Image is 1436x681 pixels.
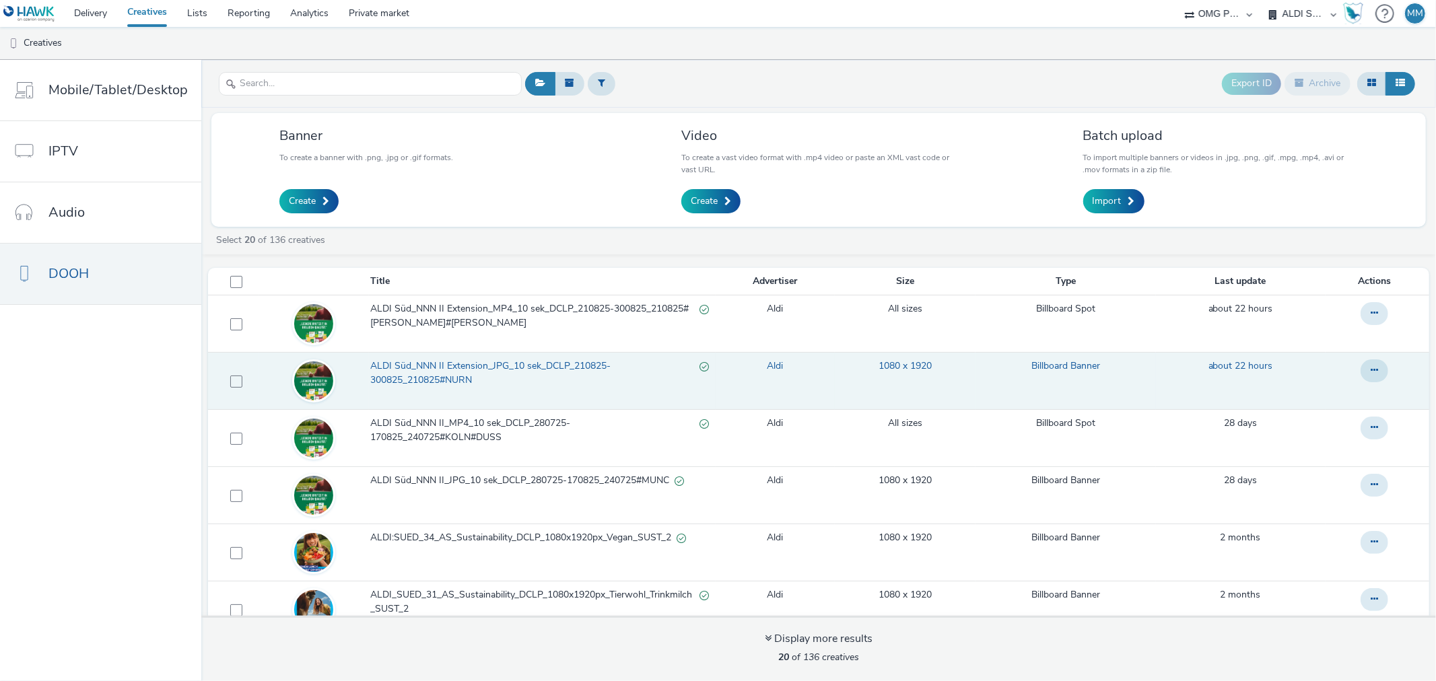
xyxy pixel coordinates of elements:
a: 25 July 2025, 12:19 [1224,417,1257,430]
span: 2 months [1221,531,1261,544]
div: Valid [699,359,709,373]
a: ALDI:SUED_34_AS_Sustainability_DCLP_1080x1920px_Vegan_SUST_2Valid [370,531,714,551]
a: Create [279,189,339,213]
a: All sizes [888,302,922,316]
a: Billboard Banner [1031,531,1100,544]
img: f4538664-2464-4f27-bd89-e18bcb142166.jpg [294,404,333,473]
a: Billboard Spot [1036,302,1095,316]
a: 19 June 2025, 9:43 [1221,531,1261,544]
p: To create a vast video format with .mp4 video or paste an XML vast code or vast URL. [681,151,956,176]
span: ALDI:SUED_34_AS_Sustainability_DCLP_1080x1920px_Vegan_SUST_2 [370,531,677,544]
img: 00f92b94-e20d-46e8-a532-191df48c7e97.jpg [294,289,333,359]
a: 21 August 2025, 13:40 [1208,302,1273,316]
a: Billboard Banner [1031,359,1100,373]
span: about 22 hours [1208,302,1273,315]
span: ALDI Süd_NNN II Extension_MP4_10 sek_DCLP_210825-300825_210825#[PERSON_NAME]#[PERSON_NAME] [370,302,699,330]
div: Valid [699,302,709,316]
span: ALDI_SUED_31_AS_Sustainability_DCLP_1080x1920px_Tierwohl_Trinkmilch_SUST_2 [370,588,699,616]
button: Table [1386,72,1415,95]
a: Import [1083,189,1144,213]
a: Hawk Academy [1343,3,1369,24]
input: Search... [219,72,522,96]
th: Title [369,268,716,295]
span: Mobile/Tablet/Desktop [48,80,188,100]
span: Audio [48,203,85,222]
div: MM [1407,3,1423,24]
span: Create [289,194,316,208]
p: To import multiple banners or videos in .jpg, .png, .gif, .mpg, .mp4, .avi or .mov formats in a z... [1083,151,1358,176]
span: about 22 hours [1208,359,1273,372]
a: Aldi [767,588,783,602]
div: Valid [699,417,709,431]
span: 28 days [1224,474,1257,487]
h3: Banner [279,127,453,145]
th: Actions [1326,268,1429,295]
span: Import [1093,194,1122,208]
a: Aldi [767,359,783,373]
th: Advertiser [716,268,835,295]
img: undefined Logo [3,5,55,22]
img: Hawk Academy [1343,3,1363,24]
a: Aldi [767,417,783,430]
th: Last update [1156,268,1326,295]
span: of 136 creatives [778,651,859,664]
span: ALDI Süd_NNN II Extension_JPG_10 sek_DCLP_210825-300825_210825#NURN [370,359,699,387]
button: Grid [1357,72,1386,95]
div: Valid [699,588,709,602]
h3: Video [681,127,956,145]
span: 2 months [1221,588,1261,601]
a: 25 July 2025, 10:04 [1224,474,1257,487]
a: Create [681,189,741,213]
img: dooh [7,37,20,50]
strong: 20 [244,234,255,246]
a: Select of 136 creatives [215,234,331,246]
a: ALDI Süd_NNN II Extension_MP4_10 sek_DCLP_210825-300825_210825#[PERSON_NAME]#[PERSON_NAME]Valid [370,302,714,336]
th: Type [976,268,1156,295]
h3: Batch upload [1083,127,1358,145]
span: IPTV [48,141,78,161]
a: 21 August 2025, 13:39 [1208,359,1273,373]
a: Billboard Banner [1031,474,1100,487]
img: c87a2eab-e3da-4676-9ea0-fe3cc142da68.jpg [294,575,333,645]
a: 1080 x 1920 [879,474,932,487]
img: 8c41af2c-c87d-478b-9e10-192a62f741c9.jpg [294,518,333,587]
a: Aldi [767,531,783,544]
a: 1080 x 1920 [879,359,932,373]
button: Archive [1285,72,1350,95]
a: 19 June 2025, 9:42 [1221,588,1261,602]
button: Export ID [1222,73,1281,94]
a: ALDI Süd_NNN II_MP4_10 sek_DCLP_280725-170825_240725#KOLN#DUSSValid [370,417,714,451]
strong: 20 [778,651,789,664]
div: Display more results [765,631,873,647]
span: ALDI Süd_NNN II_JPG_10 sek_DCLP_280725-170825_240725#MUNC [370,474,675,487]
a: ALDI Süd_NNN II_JPG_10 sek_DCLP_280725-170825_240725#MUNCValid [370,474,714,494]
a: Aldi [767,474,783,487]
a: 1080 x 1920 [879,531,932,544]
span: DOOH [48,264,89,283]
img: a8d2b516-ac14-4d96-89ce-31bd824dce94.jpg [294,461,333,530]
a: 1080 x 1920 [879,588,932,602]
a: ALDI_SUED_31_AS_Sustainability_DCLP_1080x1920px_Tierwohl_Trinkmilch_SUST_2Valid [370,588,714,622]
p: To create a banner with .png, .jpg or .gif formats. [279,151,453,164]
div: Valid [677,531,686,545]
span: Create [691,194,718,208]
span: ALDI Süd_NNN II_MP4_10 sek_DCLP_280725-170825_240725#KOLN#DUSS [370,417,699,444]
span: 28 days [1224,417,1257,429]
a: All sizes [888,417,922,430]
div: Valid [675,474,684,488]
a: Billboard Banner [1031,588,1100,602]
a: Billboard Spot [1036,417,1095,430]
a: Aldi [767,302,783,316]
img: 5e764bdf-0cf2-412f-b9f4-4e9b7c5b39a6.jpg [294,347,333,416]
th: Size [835,268,976,295]
a: ALDI Süd_NNN II Extension_JPG_10 sek_DCLP_210825-300825_210825#NURNValid [370,359,714,394]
